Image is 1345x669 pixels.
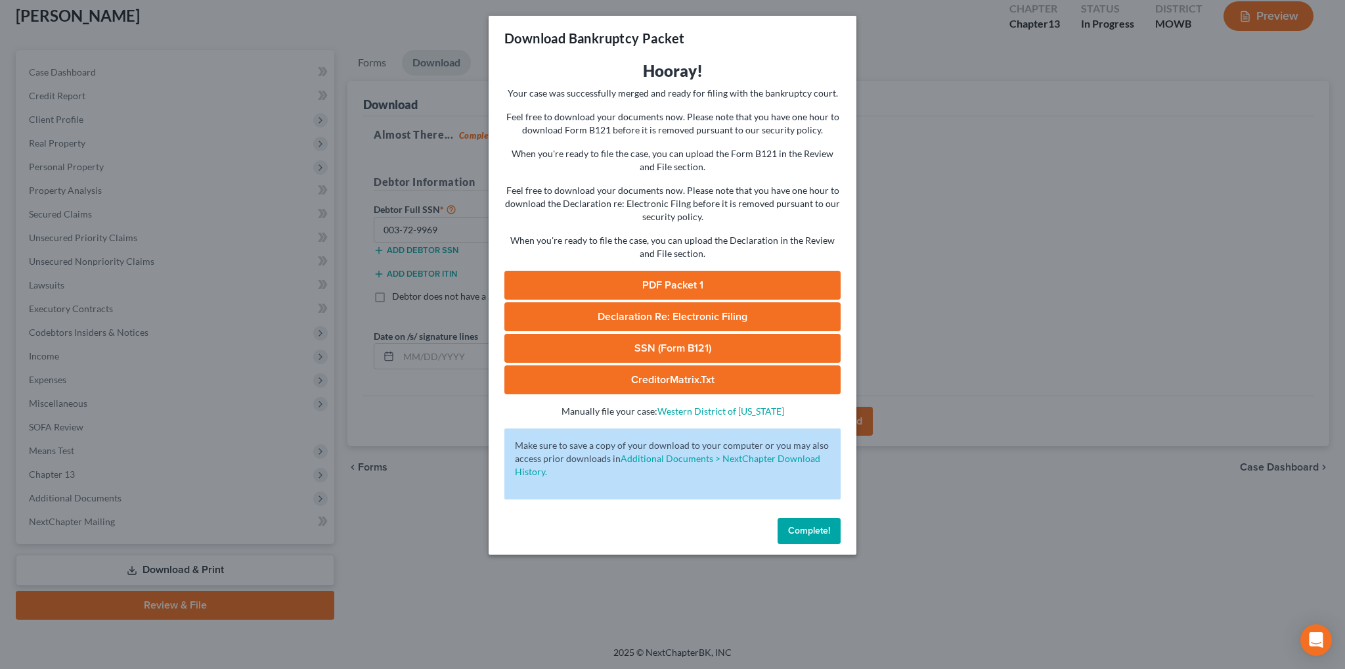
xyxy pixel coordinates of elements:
h3: Download Bankruptcy Packet [504,29,684,47]
a: CreditorMatrix.txt [504,365,841,394]
a: SSN (Form B121) [504,334,841,363]
a: Western District of [US_STATE] [657,405,784,417]
p: When you're ready to file the case, you can upload the Declaration in the Review and File section. [504,234,841,260]
p: Feel free to download your documents now. Please note that you have one hour to download the Decl... [504,184,841,223]
a: PDF Packet 1 [504,271,841,300]
span: Complete! [788,525,830,536]
p: When you're ready to file the case, you can upload the Form B121 in the Review and File section. [504,147,841,173]
div: Open Intercom Messenger [1300,624,1332,656]
p: Make sure to save a copy of your download to your computer or you may also access prior downloads in [515,439,830,478]
p: Your case was successfully merged and ready for filing with the bankruptcy court. [504,87,841,100]
p: Manually file your case: [504,405,841,418]
a: Declaration Re: Electronic Filing [504,302,841,331]
h3: Hooray! [504,60,841,81]
button: Complete! [778,518,841,544]
a: Additional Documents > NextChapter Download History. [515,453,820,477]
p: Feel free to download your documents now. Please note that you have one hour to download Form B12... [504,110,841,137]
span: Declaration Re: Electronic Filing [598,310,747,323]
